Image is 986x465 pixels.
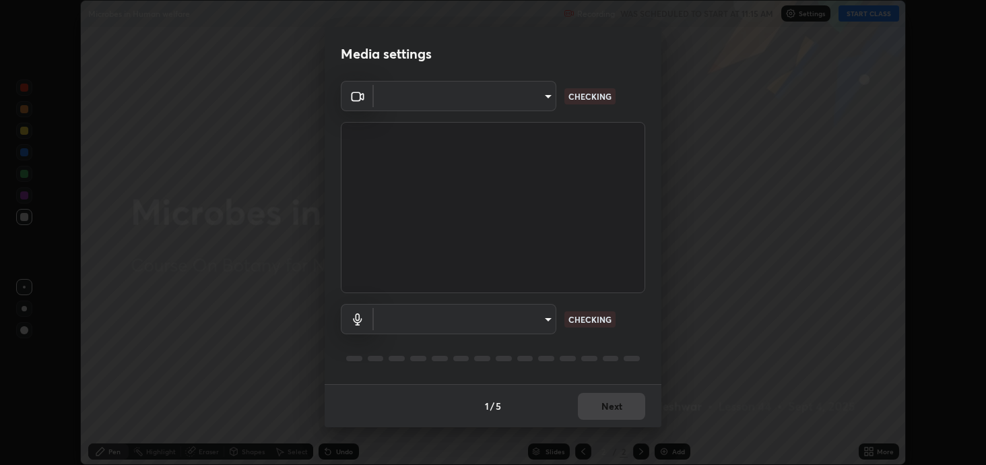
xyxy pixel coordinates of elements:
h4: / [490,399,494,413]
div: ​ [374,304,556,334]
h4: 5 [496,399,501,413]
div: ​ [374,81,556,111]
p: CHECKING [568,313,612,325]
h4: 1 [485,399,489,413]
h2: Media settings [341,45,432,63]
p: CHECKING [568,90,612,102]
